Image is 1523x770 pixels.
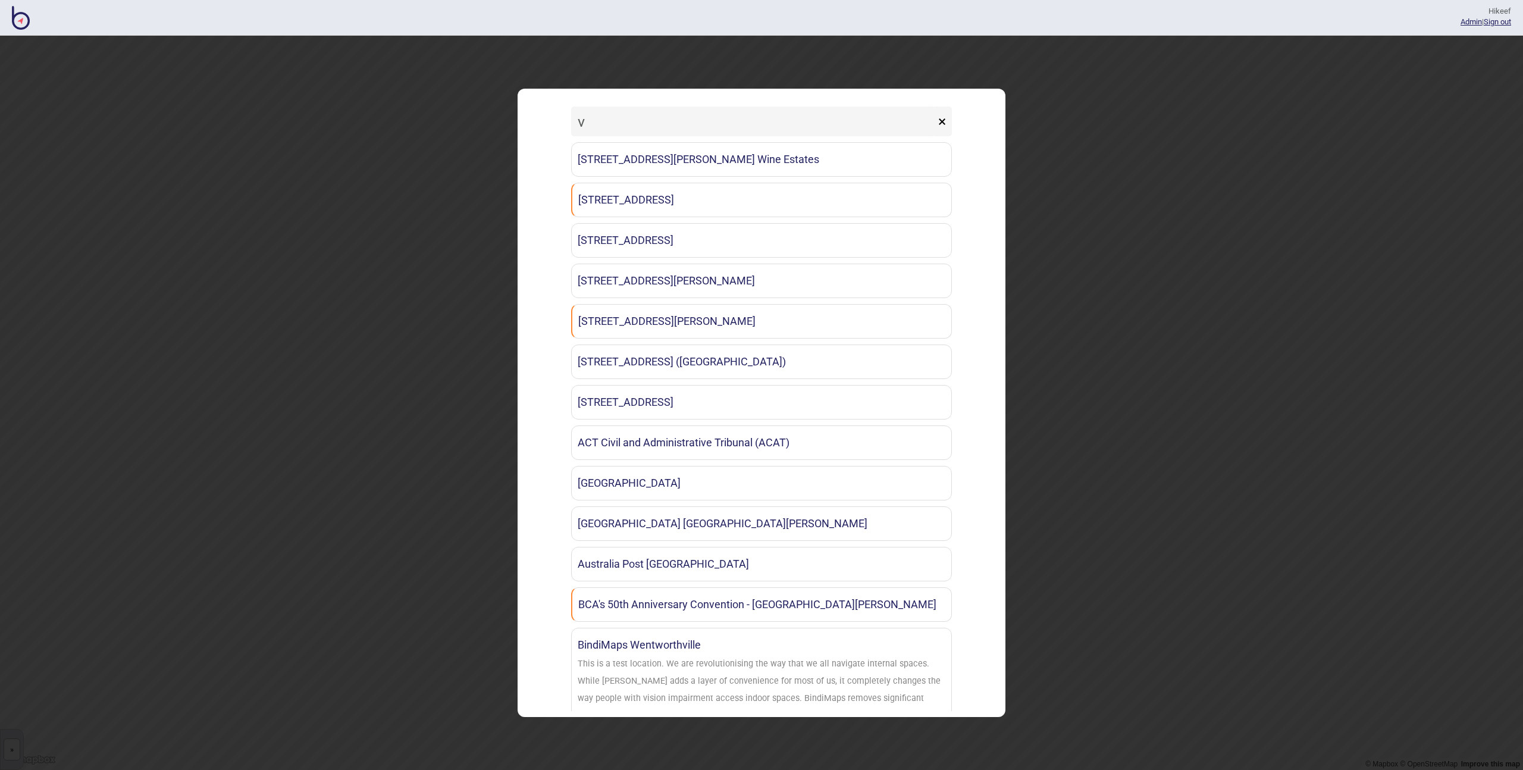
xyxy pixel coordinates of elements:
div: Hi keef [1461,6,1511,17]
a: BCA's 50th Anniversary Convention - [GEOGRAPHIC_DATA][PERSON_NAME] [571,587,952,622]
a: Australia Post [GEOGRAPHIC_DATA] [571,547,952,581]
img: BindiMaps CMS [12,6,30,30]
a: [STREET_ADDRESS][PERSON_NAME] Wine Estates [571,142,952,177]
a: BindiMaps WentworthvilleThis is a test location. We are revolutionising the way that we all navig... [571,628,952,731]
a: [STREET_ADDRESS] ([GEOGRAPHIC_DATA]) [571,345,952,379]
a: [STREET_ADDRESS] [571,385,952,420]
button: × [932,107,952,136]
a: ACT Civil and Administrative Tribunal (ACAT) [571,425,952,460]
a: [GEOGRAPHIC_DATA] [GEOGRAPHIC_DATA][PERSON_NAME] [571,506,952,541]
input: Search locations by tag + name [571,107,935,136]
div: This is a test location. We are revolutionising the way that we all navigate internal spaces. Whi... [578,656,945,724]
a: [STREET_ADDRESS][PERSON_NAME] [571,304,952,339]
a: [STREET_ADDRESS][PERSON_NAME] [571,264,952,298]
span: | [1461,17,1484,26]
a: Admin [1461,17,1482,26]
a: [STREET_ADDRESS] [571,183,952,217]
button: Sign out [1484,17,1511,26]
a: [STREET_ADDRESS] [571,223,952,258]
a: [GEOGRAPHIC_DATA] [571,466,952,500]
